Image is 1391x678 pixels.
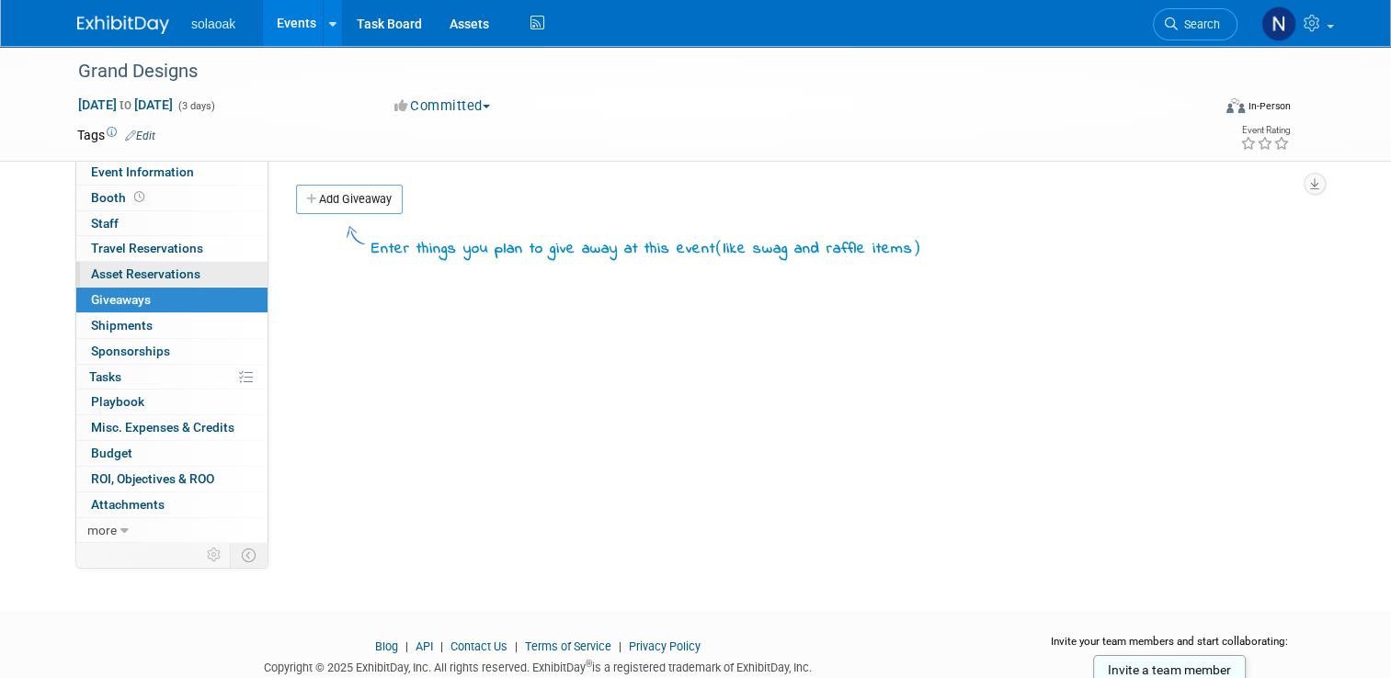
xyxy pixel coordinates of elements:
[77,96,174,113] span: [DATE] [DATE]
[77,16,169,34] img: ExhibitDay
[91,420,234,435] span: Misc. Expenses & Credits
[91,164,194,179] span: Event Information
[76,518,268,543] a: more
[91,446,132,460] span: Budget
[375,639,398,653] a: Blog
[76,492,268,517] a: Attachments
[76,160,268,185] a: Event Information
[191,17,235,31] span: solaoak
[1240,126,1290,135] div: Event Rating
[91,216,119,231] span: Staff
[76,288,268,312] a: Giveaways
[131,190,148,204] span: Booth not reserved yet
[76,211,268,236] a: Staff
[1178,17,1220,31] span: Search
[436,639,448,653] span: |
[76,365,268,390] a: Tasks
[91,471,214,486] span: ROI, Objectives & ROO
[91,292,151,307] span: Giveaways
[177,100,215,112] span: (3 days)
[586,659,592,669] sup: ®
[715,238,724,256] span: (
[91,266,200,281] span: Asset Reservations
[89,369,121,384] span: Tasks
[91,318,153,333] span: Shipments
[231,543,268,567] td: Toggle Event Tabs
[76,441,268,466] a: Budget
[388,96,497,116] button: Committed
[77,126,155,144] td: Tags
[1226,98,1245,113] img: Format-Inperson.png
[525,639,611,653] a: Terms of Service
[87,523,117,537] span: more
[629,639,701,653] a: Privacy Policy
[1248,99,1291,113] div: In-Person
[91,241,203,255] span: Travel Reservations
[371,236,921,261] div: Enter things you plan to give away at this event like swag and raffle items
[72,55,1188,88] div: Grand Designs
[91,497,165,512] span: Attachments
[76,186,268,210] a: Booth
[91,190,148,205] span: Booth
[76,262,268,287] a: Asset Reservations
[76,467,268,492] a: ROI, Objectives & ROO
[76,390,268,414] a: Playbook
[91,344,170,358] span: Sponsorships
[77,655,998,676] div: Copyright © 2025 ExhibitDay, Inc. All rights reserved. ExhibitDay is a registered trademark of Ex...
[614,639,626,653] span: |
[117,97,134,112] span: to
[125,130,155,142] a: Edit
[91,394,144,409] span: Playbook
[416,639,433,653] a: API
[76,339,268,364] a: Sponsorships
[1153,8,1237,40] a: Search
[76,313,268,338] a: Shipments
[1112,96,1291,123] div: Event Format
[76,415,268,440] a: Misc. Expenses & Credits
[199,543,231,567] td: Personalize Event Tab Strip
[450,639,507,653] a: Contact Us
[1025,634,1314,661] div: Invite your team members and start collaborating:
[510,639,522,653] span: |
[76,236,268,261] a: Travel Reservations
[913,238,921,256] span: )
[401,639,413,653] span: |
[296,185,403,214] a: Add Giveaway
[1261,6,1296,41] img: nicolajayne Farley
